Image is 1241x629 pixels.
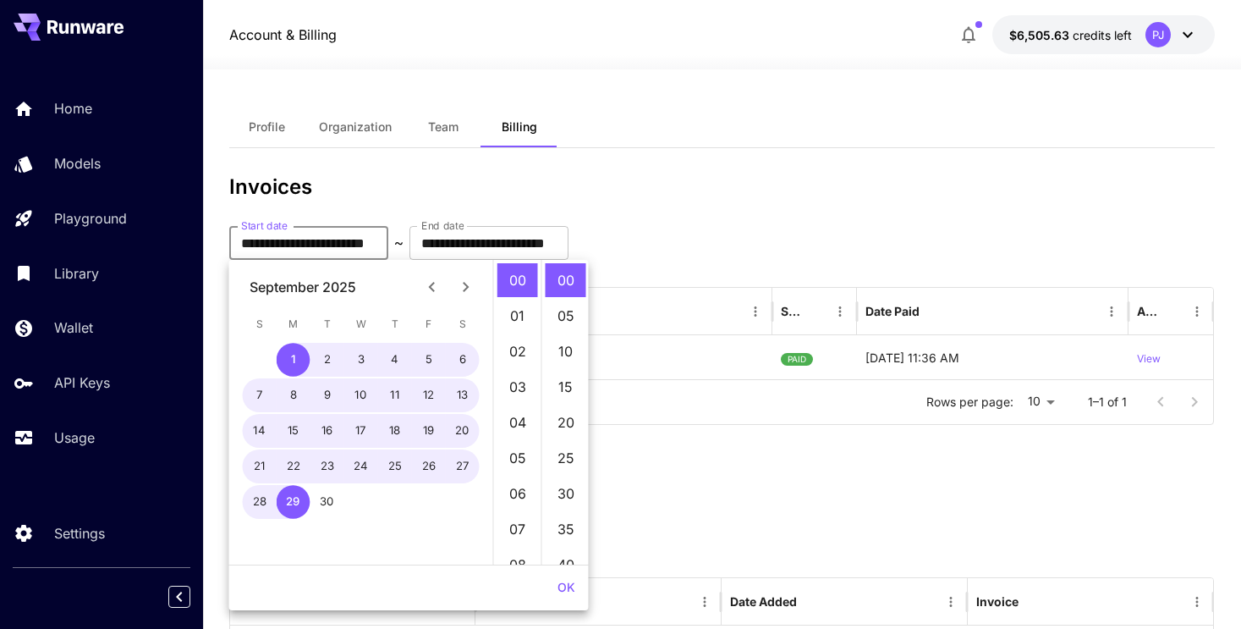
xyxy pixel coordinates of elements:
p: Settings [54,523,105,543]
button: Collapse sidebar [168,586,190,608]
li: 8 hours [497,548,538,582]
button: Menu [1185,300,1209,323]
button: Menu [693,590,717,614]
span: Friday [414,307,444,341]
li: 15 minutes [546,370,586,404]
p: API Keys [54,372,110,393]
span: Organization [319,119,392,135]
button: 3 [344,343,378,377]
p: ~ [394,233,404,253]
li: 0 minutes [546,263,586,297]
div: Date Added [730,594,797,609]
button: Menu [828,300,852,323]
p: Home [54,98,92,119]
span: Billing [502,119,537,135]
label: End date [421,218,464,233]
button: 9 [310,378,344,412]
div: Collapse sidebar [181,582,203,612]
button: 23 [310,450,344,483]
li: 4 hours [497,406,538,439]
li: 30 minutes [546,477,586,510]
button: 26 [412,450,446,483]
button: 1 [277,343,310,377]
button: 18 [378,414,412,448]
span: PAID [781,338,813,381]
div: Status [781,304,803,318]
button: Sort [590,300,613,323]
button: 5 [412,343,446,377]
div: Action [1137,304,1160,318]
li: 0 hours [497,263,538,297]
button: 4 [378,343,412,377]
span: Profile [249,119,285,135]
button: Menu [744,300,767,323]
button: Menu [939,590,963,614]
button: OK [551,572,582,604]
ul: Select hours [494,260,541,565]
button: 8 [277,378,310,412]
button: 10 [344,378,378,412]
button: 24 [344,450,378,483]
span: credits left [1073,28,1132,42]
button: Menu [1185,590,1209,614]
button: 27 [446,450,480,483]
button: 2 [310,343,344,377]
button: Sort [1020,590,1044,614]
button: 12 [412,378,446,412]
li: 7 hours [497,512,538,546]
button: 25 [378,450,412,483]
span: Sunday [244,307,275,341]
div: 10 [1020,389,1061,414]
div: September 2025 [250,277,356,297]
button: Sort [804,300,828,323]
label: Start date [241,218,288,233]
li: 35 minutes [546,512,586,546]
button: 15 [277,414,310,448]
button: 7 [243,378,277,412]
div: $ 8000.00 [502,335,773,379]
h3: Adjustments [229,466,1216,489]
p: Playground [54,208,127,229]
span: Saturday [448,307,478,341]
button: 6 [446,343,480,377]
li: 5 minutes [546,299,586,333]
button: 20 [446,414,480,448]
ul: Select minutes [541,260,589,565]
div: Invoice [976,594,1019,609]
button: 16 [310,414,344,448]
li: 1 hours [497,299,538,333]
span: Team [428,119,459,135]
p: 1–1 of 1 [1088,394,1127,411]
button: 11 [378,378,412,412]
p: Rows per page: [926,394,1013,411]
button: 28 [243,485,277,519]
li: 40 minutes [546,548,586,582]
li: 10 minutes [546,334,586,368]
button: Previous month [415,270,449,304]
p: View [1137,351,1161,367]
span: Monday [278,307,309,341]
li: 6 hours [497,477,538,510]
span: Thursday [380,307,410,341]
button: 29 [277,485,310,519]
span: Wednesday [346,307,376,341]
div: $6,505.63064 [1009,26,1132,44]
a: Account & Billing [229,25,337,45]
p: Library [54,263,99,284]
li: 20 minutes [546,406,586,439]
button: Menu [1100,300,1123,323]
button: 19 [412,414,446,448]
span: $6,505.63 [1009,28,1073,42]
button: Next month [449,270,483,304]
button: 17 [344,414,378,448]
li: 2 hours [497,334,538,368]
span: Tuesday [312,307,343,341]
button: Sort [799,590,822,614]
p: Models [54,153,101,174]
p: Usage [54,428,95,448]
button: 30 [310,485,344,519]
div: PJ [1145,22,1171,47]
div: 22-09-2025 11:36 AM [857,335,1128,379]
li: 25 minutes [546,441,586,475]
